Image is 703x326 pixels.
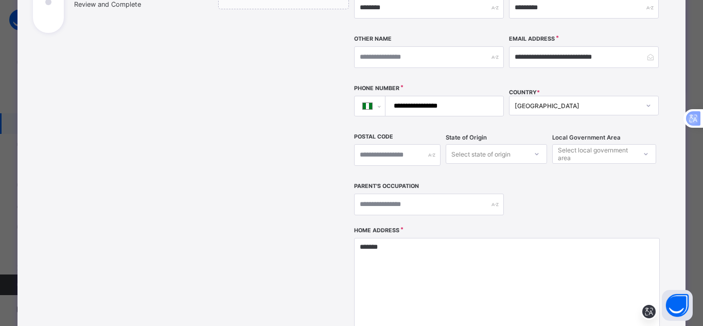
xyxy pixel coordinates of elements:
span: State of Origin [446,134,487,141]
label: Home Address [354,227,399,234]
div: Select local government area [558,144,636,164]
label: Parent's Occupation [354,183,419,190]
button: Open asap [662,290,693,321]
span: COUNTRY [509,89,540,96]
label: Postal Code [354,133,393,140]
label: Phone Number [354,85,399,92]
span: Local Government Area [552,134,621,141]
div: Select state of origin [451,144,511,164]
label: Email Address [509,36,555,42]
div: [GEOGRAPHIC_DATA] [515,102,640,110]
label: Other Name [354,36,392,42]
